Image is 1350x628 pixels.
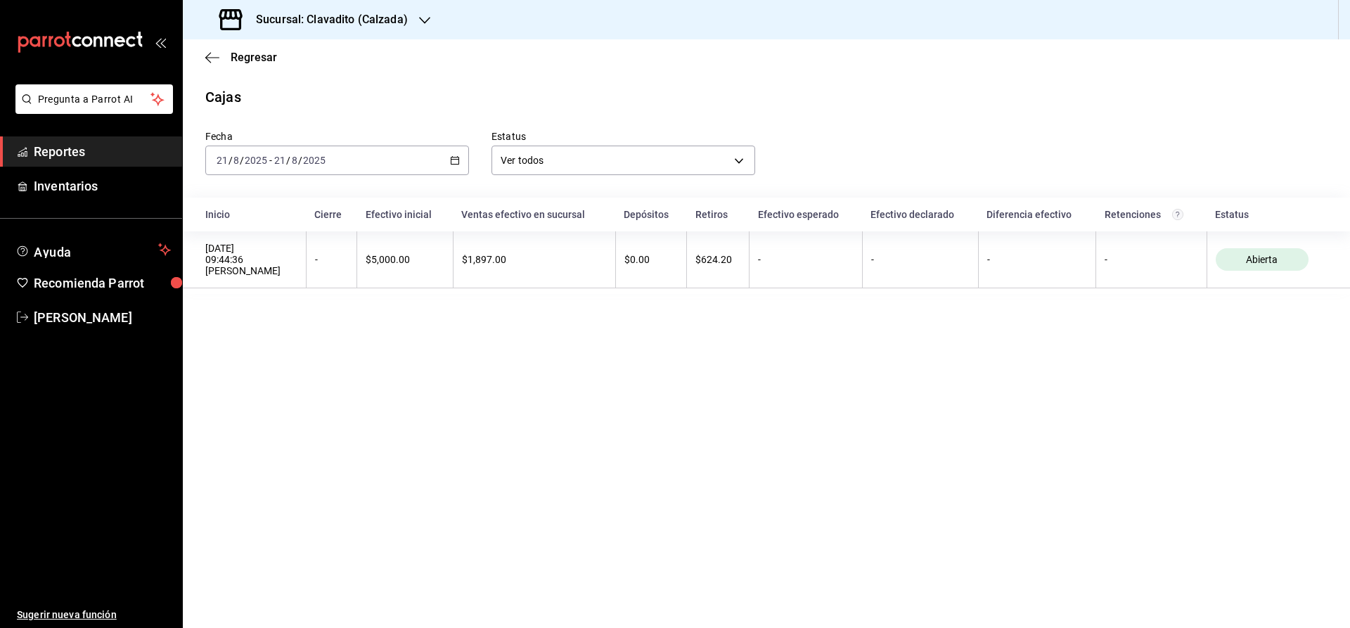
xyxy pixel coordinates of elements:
span: Reportes [34,142,171,161]
div: $5,000.00 [366,254,444,265]
div: - [871,254,970,265]
div: - [758,254,854,265]
div: Efectivo esperado [758,209,854,220]
span: Pregunta a Parrot AI [38,92,151,107]
div: - [315,254,349,265]
h3: Sucursal: Clavadito (Calzada) [245,11,408,28]
div: $0.00 [624,254,679,265]
input: -- [233,155,240,166]
input: ---- [244,155,268,166]
span: Recomienda Parrot [34,274,171,293]
span: Inventarios [34,177,171,196]
div: Depósitos [624,209,679,220]
span: / [229,155,233,166]
div: - [1105,254,1197,265]
span: [PERSON_NAME] [34,308,171,327]
div: Retiros [695,209,741,220]
div: Diferencia efectivo [986,209,1088,220]
div: $624.20 [695,254,740,265]
div: Efectivo declarado [870,209,970,220]
span: - [269,155,272,166]
label: Fecha [205,132,469,141]
button: Regresar [205,51,277,64]
label: Estatus [491,132,755,141]
div: Inicio [205,209,297,220]
span: Ayuda [34,241,153,258]
div: Retenciones [1105,209,1198,220]
div: [DATE] 09:44:36 [PERSON_NAME] [205,243,297,276]
div: Ver todos [491,146,755,175]
div: Estatus [1215,209,1327,220]
span: Abierta [1240,254,1283,265]
input: -- [291,155,298,166]
div: Cierre [314,209,349,220]
svg: Total de retenciones de propinas registradas [1172,209,1183,220]
button: Pregunta a Parrot AI [15,84,173,114]
div: - [987,254,1088,265]
a: Pregunta a Parrot AI [10,102,173,117]
div: Efectivo inicial [366,209,444,220]
input: ---- [302,155,326,166]
input: -- [216,155,229,166]
span: Regresar [231,51,277,64]
span: Sugerir nueva función [17,608,171,622]
input: -- [274,155,286,166]
span: / [298,155,302,166]
div: Cajas [205,86,241,108]
span: / [286,155,290,166]
div: Ventas efectivo en sucursal [461,209,607,220]
span: / [240,155,244,166]
button: open_drawer_menu [155,37,166,48]
div: $1,897.00 [462,254,607,265]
